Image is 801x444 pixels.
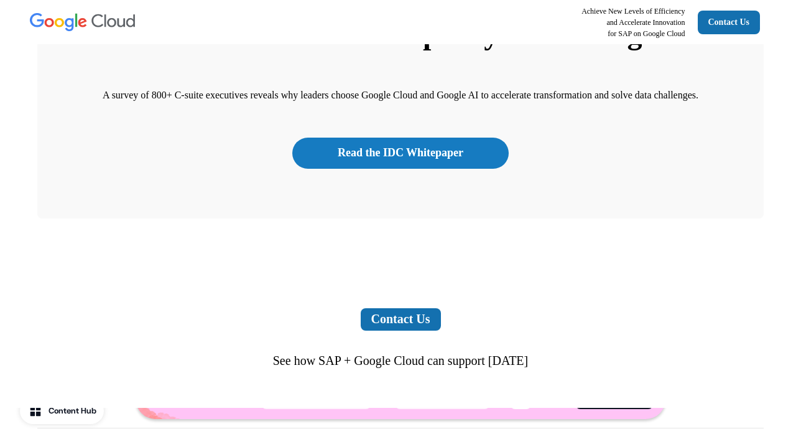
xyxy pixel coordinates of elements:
a: Read the IDC Whitepaper [292,138,509,169]
a: Contact Us [698,11,761,34]
p: Achieve New Levels of Efficiency and Accelerate Innovation for SAP on Google Cloud [581,6,685,39]
div: Content Hub [49,405,96,417]
button: Content Hub [20,398,104,424]
p: See how SAP + Google Cloud can support [DATE] [273,353,529,368]
a: Contact Us [361,308,441,331]
p: A survey of 800+ C-suite executives reveals why leaders choose Google Cloud and Google AI to acce... [103,88,698,103]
